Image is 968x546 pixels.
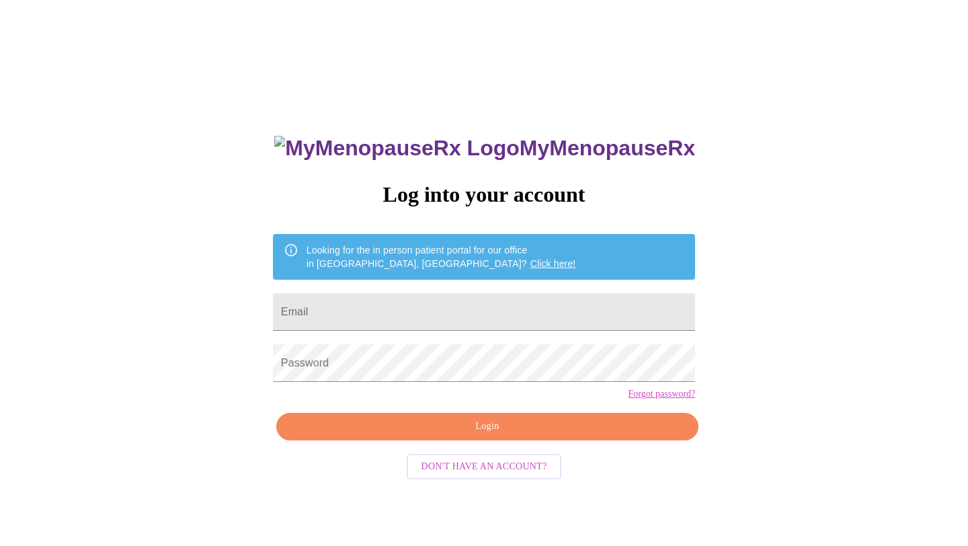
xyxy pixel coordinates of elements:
img: MyMenopauseRx Logo [274,136,519,161]
span: Login [292,418,683,435]
button: Login [276,413,698,440]
a: Click here! [530,258,576,269]
div: Looking for the in person patient portal for our office in [GEOGRAPHIC_DATA], [GEOGRAPHIC_DATA]? [307,238,576,276]
button: Don't have an account? [407,454,562,480]
span: Don't have an account? [421,459,547,475]
a: Don't have an account? [403,460,565,471]
h3: Log into your account [273,182,695,207]
h3: MyMenopauseRx [274,136,695,161]
a: Forgot password? [628,389,695,399]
